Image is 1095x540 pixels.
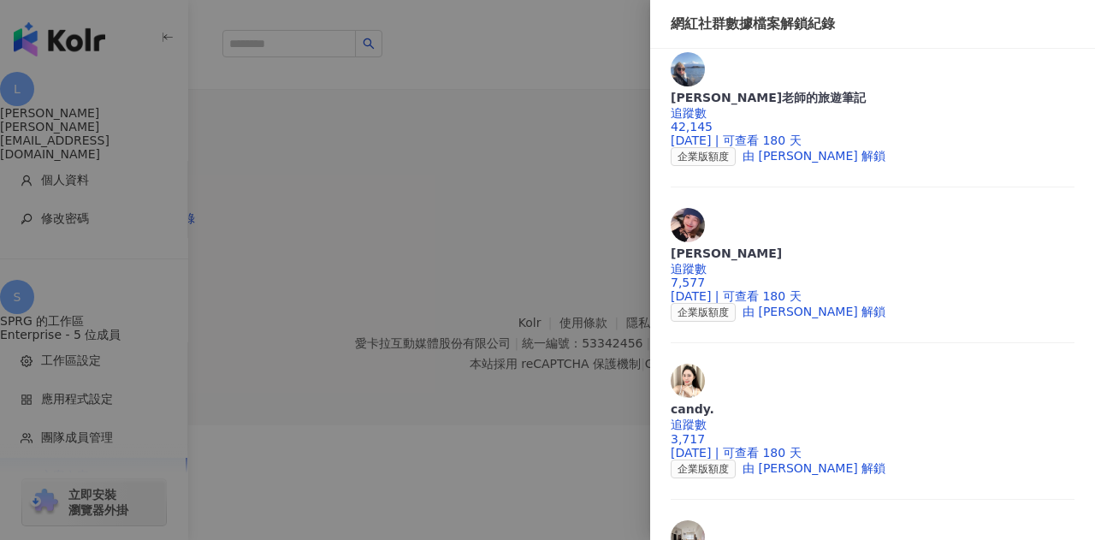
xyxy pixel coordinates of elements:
div: candy. [671,401,1074,418]
div: 網紅社群數據檔案解鎖紀錄 [671,14,1074,34]
a: KOL Avatarcandy.追蹤數 3,717[DATE] | 可查看 180 天企業版額度由 [PERSON_NAME] 解鎖 [671,364,1074,499]
div: 追蹤數 42,145 [671,106,1074,134]
span: 企業版額度 [671,147,736,166]
div: 由 [PERSON_NAME] 解鎖 [671,303,1074,322]
img: KOL Avatar [671,52,705,86]
div: 追蹤數 3,717 [671,418,1074,445]
div: [DATE] | 可查看 180 天 [671,289,1074,303]
div: 追蹤數 7,577 [671,262,1074,289]
div: 由 [PERSON_NAME] 解鎖 [671,460,1074,478]
div: 由 [PERSON_NAME] 解鎖 [671,147,1074,166]
div: [PERSON_NAME]老師的旅遊筆記 [671,89,1074,106]
div: [PERSON_NAME] [671,245,1074,262]
span: 企業版額度 [671,460,736,478]
div: [DATE] | 可查看 180 天 [671,446,1074,460]
a: KOL Avatar[PERSON_NAME]追蹤數 7,577[DATE] | 可查看 180 天企業版額度由 [PERSON_NAME] 解鎖 [671,208,1074,343]
div: [DATE] | 可查看 180 天 [671,134,1074,147]
a: KOL Avatar[PERSON_NAME]老師的旅遊筆記追蹤數 42,145[DATE] | 可查看 180 天企業版額度由 [PERSON_NAME] 解鎖 [671,52,1074,187]
span: 企業版額度 [671,303,736,322]
img: KOL Avatar [671,208,705,242]
img: KOL Avatar [671,364,705,398]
